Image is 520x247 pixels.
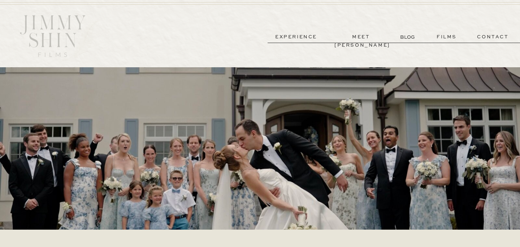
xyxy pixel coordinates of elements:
[429,33,464,41] a: films
[467,33,519,41] a: contact
[400,33,416,41] a: BLOG
[269,33,323,41] a: experience
[334,33,388,41] a: meet [PERSON_NAME]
